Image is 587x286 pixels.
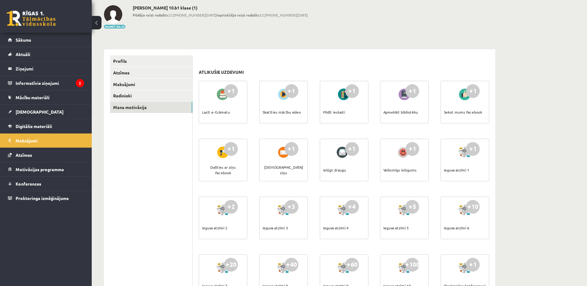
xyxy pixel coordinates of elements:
div: Ieguva atzīmi 4 [323,217,349,239]
legend: Ziņojumi [16,62,84,76]
h3: Atlikušie uzdevumi [199,70,244,75]
a: Mācību materiāli [8,90,84,104]
span: Proktoringa izmēģinājums [16,195,69,201]
div: +1 [285,142,298,156]
div: +1 [405,142,419,156]
div: Lasīt e-Grāmatu [202,101,230,123]
div: +1 [285,84,298,98]
span: Sākums [16,37,31,43]
a: Radinieki [110,90,192,101]
span: Aktuāli [16,51,30,57]
div: Apmeklēt bibliotēku [383,101,418,123]
div: +1 [466,84,480,98]
a: Aktuāli [8,47,84,61]
a: Atzīmes [110,67,192,78]
div: Dalīties ar ziņu Facebook [202,159,244,181]
div: Ielūgt draugu [323,159,346,181]
h2: [PERSON_NAME] 10.b1 klase (1) [133,5,308,10]
a: Maksājumi [110,79,192,90]
img: Grēta Garjāne [104,5,122,24]
b: Pēdējo reizi redzēts [133,13,168,17]
span: Motivācijas programma [16,167,64,172]
div: Ieguva atzīmi 1 [444,159,469,181]
div: Veiksmīgs ielūgums [383,159,417,181]
div: Skatīties mācību video [263,101,301,123]
div: +1 [405,84,419,98]
div: +40 [285,258,298,272]
b: Iepriekšējo reizi redzēts [216,13,260,17]
div: Pildīt ieskaiti [323,101,345,123]
div: +1 [466,142,480,156]
div: +1 [224,142,238,156]
a: Rīgas 1. Tālmācības vidusskola [7,11,56,26]
div: Ieguva atzīmi 5 [383,217,409,239]
div: [DEMOGRAPHIC_DATA] ziņu [263,159,305,181]
a: Konferences [8,177,84,191]
div: +1 [345,84,359,98]
div: +1 [345,142,359,156]
div: +1 [224,84,238,98]
span: Atzīmes [16,152,32,158]
a: Ziņojumi [8,62,84,76]
a: Atzīmes [8,148,84,162]
a: Digitālie materiāli [8,119,84,133]
div: +4 [345,200,359,214]
div: +3 [285,200,298,214]
legend: Maksājumi [16,134,84,148]
div: +100 [405,258,419,272]
a: Maksājumi [8,134,84,148]
div: +60 [345,258,359,272]
div: +5 [405,200,419,214]
span: Konferences [16,181,41,186]
span: [DEMOGRAPHIC_DATA] [16,109,64,115]
a: Informatīvie ziņojumi2 [8,76,84,90]
a: Sākums [8,33,84,47]
div: +10 [466,200,480,214]
span: 22:[PHONE_NUMBER][DATE] 22:[PHONE_NUMBER][DATE] [133,12,308,18]
span: Digitālie materiāli [16,123,52,129]
div: Sekot mums Facebook [444,101,482,123]
div: Ieguva atzīmi 6 [444,217,469,239]
a: [DEMOGRAPHIC_DATA] [8,105,84,119]
div: +2 [224,200,238,214]
a: Motivācijas programma [8,162,84,176]
i: 2 [76,79,84,87]
a: Mana motivācija [110,102,192,113]
legend: Informatīvie ziņojumi [16,76,84,90]
a: Proktoringa izmēģinājums [8,191,84,205]
a: Profils [110,55,192,67]
button: Mainīt bildi [104,25,125,28]
div: Ieguva atzīmi 2 [202,217,227,239]
div: +1 [466,258,480,272]
div: Ieguva atzīmi 3 [263,217,288,239]
div: +20 [224,258,238,272]
span: Mācību materiāli [16,95,50,100]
